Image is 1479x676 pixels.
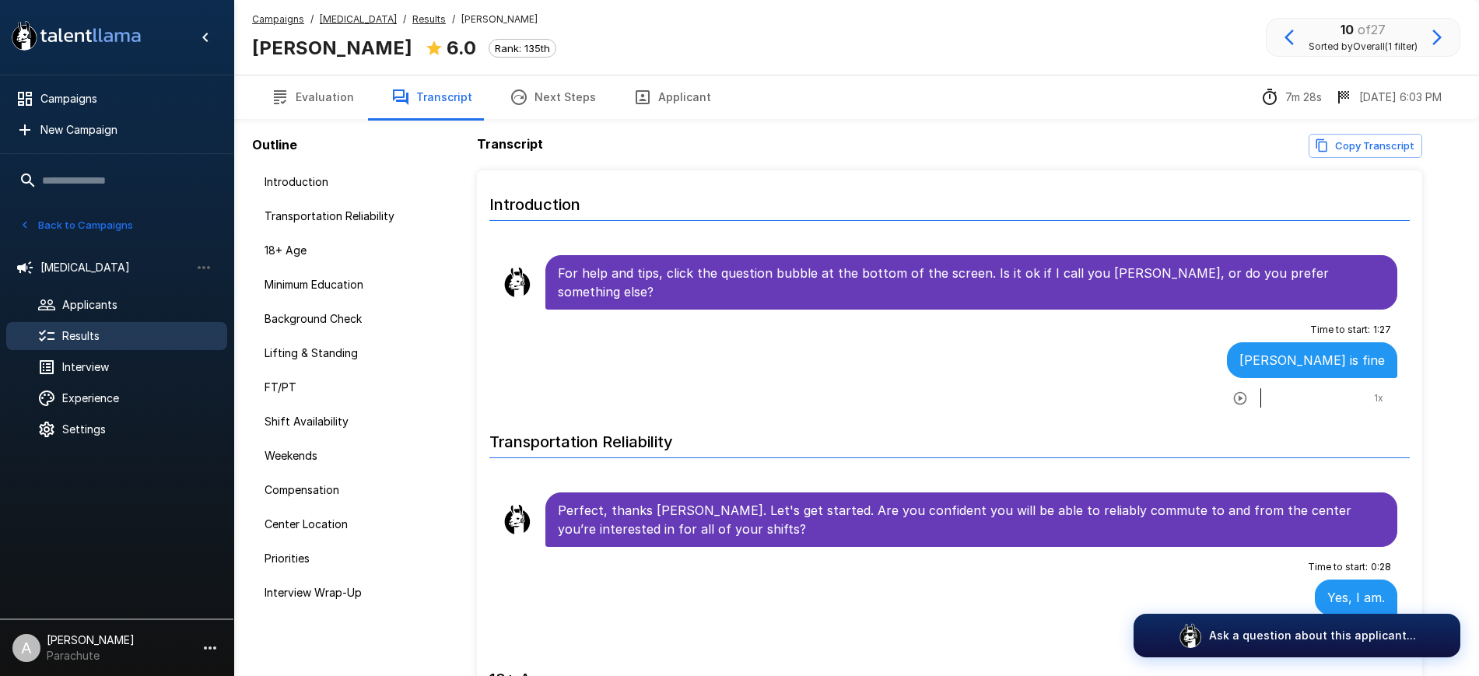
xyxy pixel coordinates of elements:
div: Center Location [252,510,433,538]
div: Background Check [252,305,433,333]
span: 0 : 28 [1371,559,1391,575]
p: [PERSON_NAME] is fine [1239,351,1385,370]
span: Background Check [265,311,420,327]
button: Applicant [615,75,730,119]
div: Introduction [252,168,433,196]
h6: Transportation Reliability [489,417,1411,458]
b: Transcript [477,136,543,152]
p: 7m 28s [1285,89,1322,105]
button: Next Steps [491,75,615,119]
span: Time to start : [1308,559,1368,575]
button: 1x [1366,386,1391,411]
button: Evaluation [252,75,373,119]
div: Minimum Education [252,271,433,299]
img: logo_glasses@2x.png [1178,623,1203,648]
span: Transportation Reliability [265,208,420,224]
span: Sorted by Overall (1 filter) [1309,39,1418,54]
img: llama_clean.png [502,504,533,535]
span: Shift Availability [265,414,420,429]
div: Interview Wrap-Up [252,579,433,607]
p: For help and tips, click the question bubble at the bottom of the screen. Is it ok if I call you ... [558,264,1386,301]
u: Campaigns [252,13,304,25]
span: Compensation [265,482,420,498]
p: [DATE] 6:03 PM [1359,89,1442,105]
span: of 27 [1358,22,1386,37]
span: 1 : 27 [1373,322,1391,338]
span: Rank: 135th [489,42,556,54]
p: Yes, I am. [1327,588,1385,607]
div: Compensation [252,476,433,504]
b: 10 [1341,22,1354,37]
div: FT/PT [252,373,433,401]
div: Priorities [252,545,433,573]
button: Ask a question about this applicant... [1134,614,1460,657]
div: 18+ Age [252,236,433,264]
span: 18+ Age [265,243,420,258]
span: Center Location [265,517,420,532]
span: [PERSON_NAME] [461,12,538,27]
p: Ask a question about this applicant... [1209,628,1416,643]
span: / [310,12,314,27]
span: / [403,12,406,27]
span: FT/PT [265,380,420,395]
div: The time between starting and completing the interview [1260,88,1322,107]
span: Priorities [265,551,420,566]
span: Interview Wrap-Up [265,585,420,601]
div: The date and time when the interview was completed [1334,88,1442,107]
div: Transportation Reliability [252,202,433,230]
p: Perfect, thanks [PERSON_NAME]. Let's get started. Are you confident you will be able to reliably ... [558,501,1386,538]
div: Shift Availability [252,408,433,436]
img: llama_clean.png [502,267,533,298]
h6: Introduction [489,180,1411,221]
div: Weekends [252,442,433,470]
button: Copy transcript [1309,134,1422,158]
b: [PERSON_NAME] [252,37,412,59]
button: Transcript [373,75,491,119]
span: Minimum Education [265,277,420,292]
span: Weekends [265,448,420,464]
u: Results [412,13,446,25]
b: Outline [252,137,297,152]
span: 1 x [1374,391,1383,406]
span: Time to start : [1310,322,1370,338]
u: [MEDICAL_DATA] [320,13,397,25]
span: Lifting & Standing [265,345,420,361]
b: 6.0 [447,37,476,59]
div: Lifting & Standing [252,339,433,367]
span: Introduction [265,174,420,190]
span: / [452,12,455,27]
